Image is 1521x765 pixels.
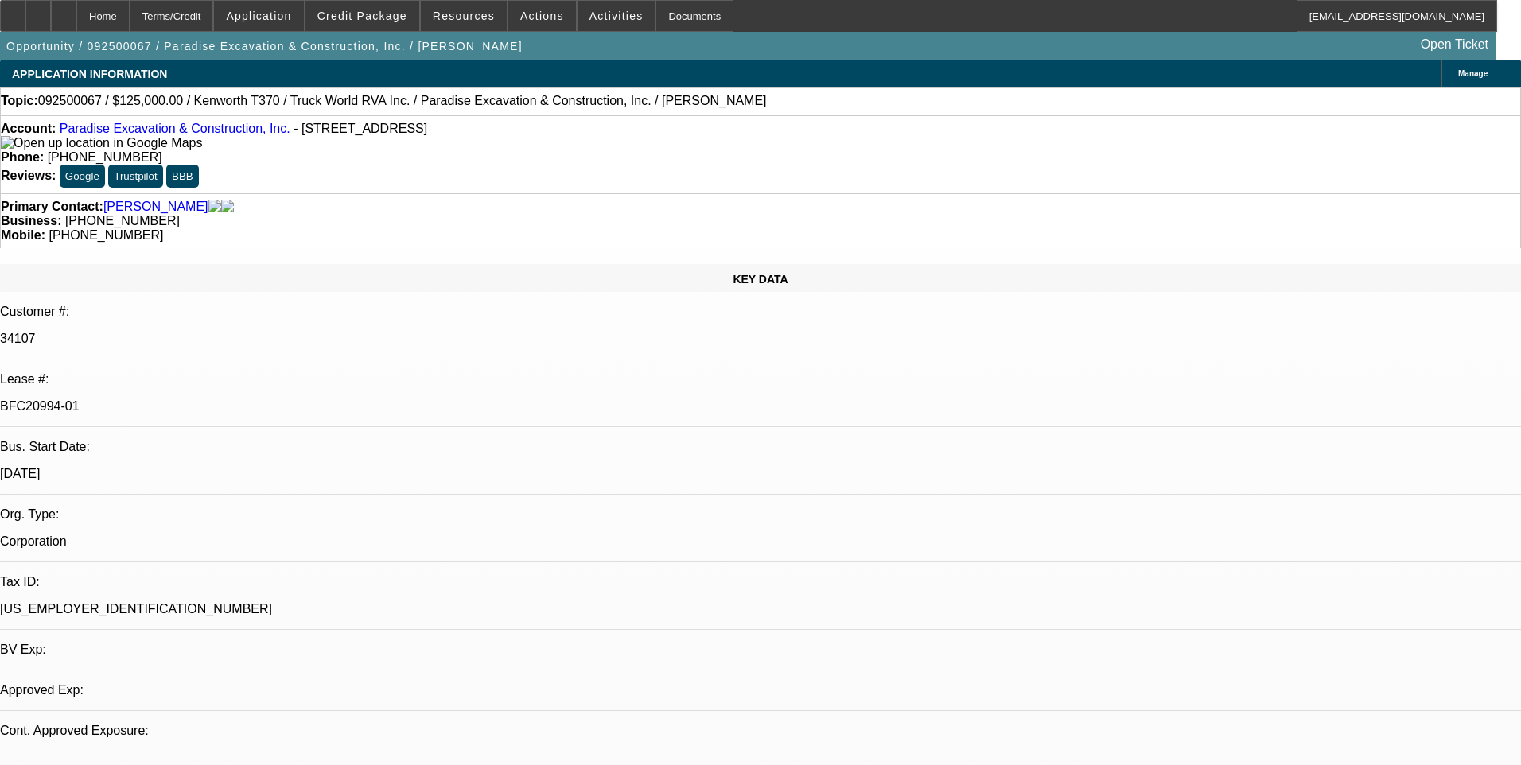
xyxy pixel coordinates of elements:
strong: Business: [1,214,61,227]
button: Application [214,1,303,31]
button: Resources [421,1,507,31]
a: Open Ticket [1414,31,1495,58]
button: Trustpilot [108,165,162,188]
span: Actions [520,10,564,22]
strong: Mobile: [1,228,45,242]
button: Credit Package [305,1,419,31]
span: Manage [1458,69,1488,78]
span: 092500067 / $125,000.00 / Kenworth T370 / Truck World RVA Inc. / Paradise Excavation & Constructi... [38,94,767,108]
span: [PHONE_NUMBER] [48,150,162,164]
span: KEY DATA [733,273,788,285]
span: Resources [433,10,495,22]
span: [PHONE_NUMBER] [65,214,180,227]
button: Google [60,165,105,188]
strong: Primary Contact: [1,200,103,214]
a: View Google Maps [1,136,202,150]
strong: Topic: [1,94,38,108]
strong: Reviews: [1,169,56,182]
span: Opportunity / 092500067 / Paradise Excavation & Construction, Inc. / [PERSON_NAME] [6,40,523,52]
span: [PHONE_NUMBER] [49,228,163,242]
strong: Phone: [1,150,44,164]
img: linkedin-icon.png [221,200,234,214]
img: Open up location in Google Maps [1,136,202,150]
span: APPLICATION INFORMATION [12,68,167,80]
button: Activities [578,1,655,31]
button: BBB [166,165,199,188]
span: - [STREET_ADDRESS] [294,122,427,135]
a: Paradise Excavation & Construction, Inc. [60,122,290,135]
span: Application [226,10,291,22]
span: Activities [589,10,644,22]
button: Actions [508,1,576,31]
span: Credit Package [317,10,407,22]
strong: Account: [1,122,56,135]
img: facebook-icon.png [208,200,221,214]
a: [PERSON_NAME] [103,200,208,214]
